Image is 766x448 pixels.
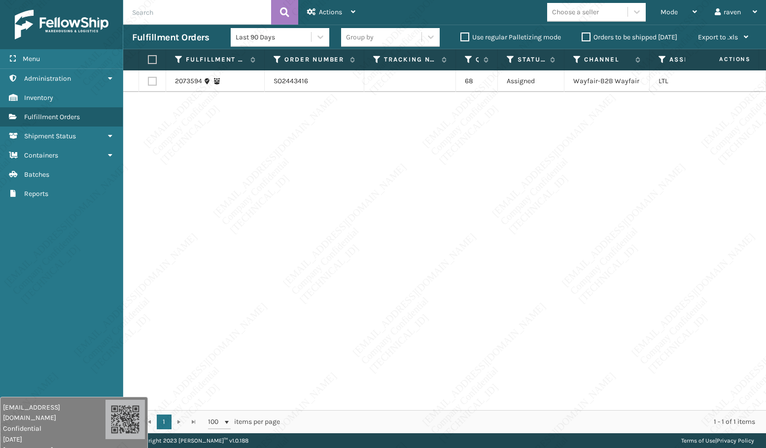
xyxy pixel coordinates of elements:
[384,55,437,64] label: Tracking Number
[24,190,48,198] span: Reports
[552,7,599,17] div: Choose a seller
[15,10,108,39] img: logo
[24,74,71,83] span: Administration
[498,70,564,92] td: Assigned
[236,32,312,42] div: Last 90 Days
[661,8,678,16] span: Mode
[698,33,738,41] span: Export to .xls
[23,55,40,63] span: Menu
[24,94,53,102] span: Inventory
[650,70,744,92] td: LTL
[175,76,202,86] a: 2073594
[24,170,49,179] span: Batches
[135,433,248,448] p: Copyright 2023 [PERSON_NAME]™ v 1.0.188
[564,70,650,92] td: Wayfair-B2B Wayfair
[669,55,725,64] label: Assigned Carrier Service
[24,132,76,140] span: Shipment Status
[582,33,677,41] label: Orders to be shipped [DATE]
[284,55,345,64] label: Order Number
[476,55,479,64] label: Quantity
[460,33,561,41] label: Use regular Palletizing mode
[186,55,245,64] label: Fulfillment Order Id
[3,434,105,445] span: [DATE]
[319,8,342,16] span: Actions
[265,70,364,92] td: SO2443416
[688,51,757,67] span: Actions
[3,402,105,423] span: [EMAIL_ADDRESS][DOMAIN_NAME]
[208,415,280,429] span: items per page
[3,423,105,434] span: Confidential
[24,113,80,121] span: Fulfillment Orders
[681,433,754,448] div: |
[717,437,754,444] a: Privacy Policy
[294,417,755,427] div: 1 - 1 of 1 items
[346,32,374,42] div: Group by
[208,417,223,427] span: 100
[157,415,172,429] a: 1
[518,55,545,64] label: Status
[584,55,630,64] label: Channel
[681,437,715,444] a: Terms of Use
[132,32,209,43] h3: Fulfillment Orders
[24,151,58,160] span: Containers
[456,70,498,92] td: 68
